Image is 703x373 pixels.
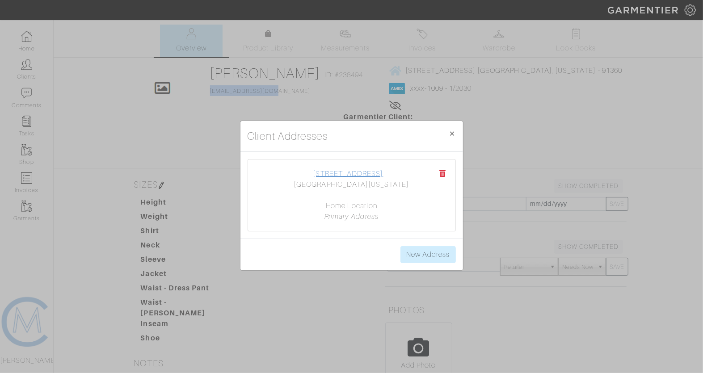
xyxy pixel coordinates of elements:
[324,213,379,221] i: Primary Address
[313,170,383,178] a: [STREET_ADDRESS]
[400,246,456,263] a: New Address
[257,168,446,222] center: [GEOGRAPHIC_DATA][US_STATE] Home Location
[248,128,328,144] h4: Client Addresses
[449,127,456,139] span: ×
